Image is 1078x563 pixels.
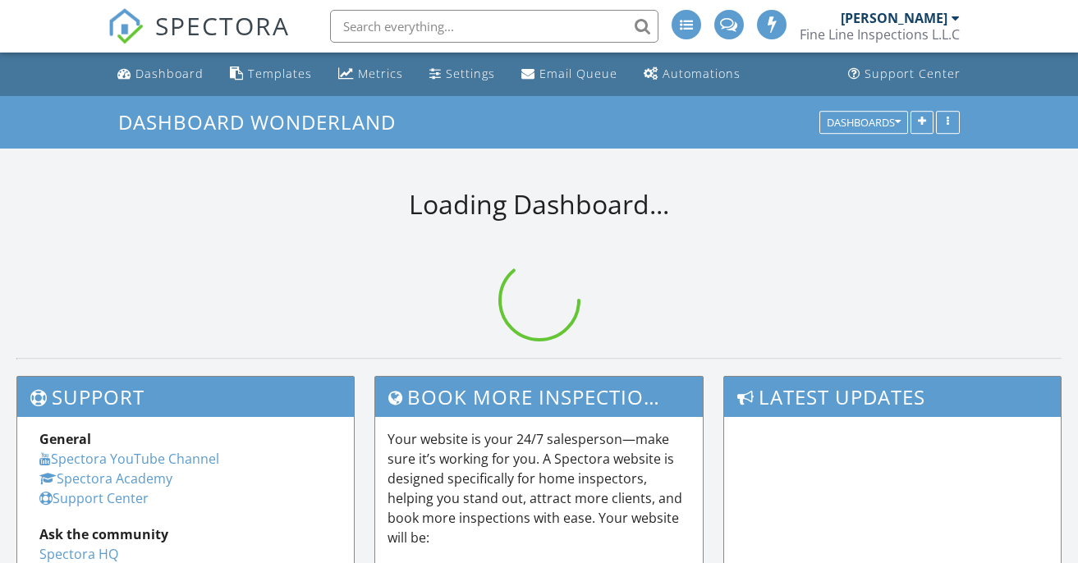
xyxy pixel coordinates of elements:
div: Metrics [358,66,403,81]
div: Fine Line Inspections L.L.C [800,26,960,43]
div: [PERSON_NAME] [841,10,947,26]
h3: Support [17,377,354,417]
div: Email Queue [539,66,617,81]
a: Spectora HQ [39,545,118,563]
a: Metrics [332,59,410,89]
img: The Best Home Inspection Software - Spectora [108,8,144,44]
a: Settings [423,59,502,89]
div: Templates [248,66,312,81]
a: Dashboard [111,59,210,89]
div: Automations [663,66,741,81]
h3: Book More Inspections [375,377,702,417]
input: Search everything... [330,10,658,43]
a: Dashboard Wonderland [118,108,410,135]
div: Dashboards [827,117,901,128]
h3: Latest Updates [724,377,1061,417]
div: Ask the community [39,524,332,544]
a: Support Center [842,59,967,89]
div: Support Center [865,66,961,81]
a: Spectora Academy [39,469,172,487]
button: Dashboards [819,111,908,134]
a: Support Center [39,489,149,507]
p: Your website is your 24/7 salesperson—make sure it’s working for you. A Spectora website is desig... [388,429,690,547]
div: Dashboard [135,66,204,81]
div: Settings [446,66,495,81]
span: SPECTORA [155,8,290,43]
a: Spectora YouTube Channel [39,450,219,468]
a: Templates [223,59,319,89]
a: SPECTORA [108,22,290,57]
strong: General [39,430,91,448]
a: Automations (Advanced) [637,59,747,89]
a: Email Queue [515,59,624,89]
